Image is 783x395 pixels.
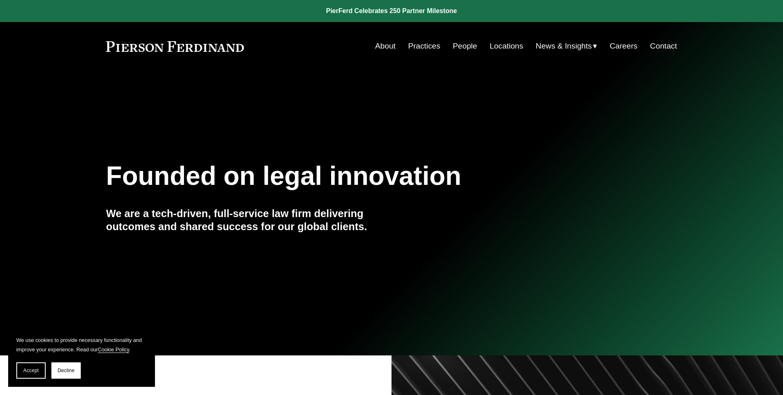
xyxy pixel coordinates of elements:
[16,335,147,354] p: We use cookies to provide necessary functionality and improve your experience. Read our .
[536,38,597,54] a: folder dropdown
[453,38,477,54] a: People
[106,161,582,191] h1: Founded on legal innovation
[16,362,46,379] button: Accept
[8,327,155,387] section: Cookie banner
[375,38,396,54] a: About
[51,362,81,379] button: Decline
[610,38,637,54] a: Careers
[408,38,440,54] a: Practices
[98,346,129,353] a: Cookie Policy
[58,368,75,373] span: Decline
[23,368,39,373] span: Accept
[536,39,592,53] span: News & Insights
[490,38,523,54] a: Locations
[650,38,677,54] a: Contact
[106,207,391,233] h4: We are a tech-driven, full-service law firm delivering outcomes and shared success for our global...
